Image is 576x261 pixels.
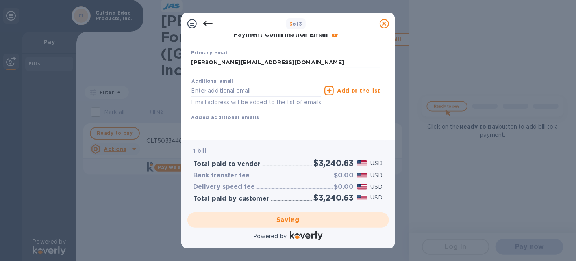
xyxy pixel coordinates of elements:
p: USD [370,172,382,180]
p: Email address will be added to the list of emails [191,98,322,107]
h3: Total paid by customer [194,195,270,203]
p: USD [370,183,382,191]
label: Additional email [191,79,233,84]
b: 1 bill [194,147,206,154]
img: USD [357,195,368,200]
h3: Bank transfer fee [194,172,250,179]
u: Add to the list [337,88,380,94]
b: Added additional emails [191,114,259,120]
h2: $3,240.63 [313,158,354,168]
img: USD [357,184,368,190]
h3: $0.00 [334,183,354,191]
h2: $3,240.63 [313,193,354,203]
p: USD [370,159,382,168]
b: Primary email [191,50,229,56]
img: USD [357,173,368,178]
p: Powered by [253,232,287,240]
p: USD [370,194,382,202]
input: Enter your primary name [191,57,380,69]
img: Logo [290,231,323,240]
b: of 3 [289,21,302,27]
img: USD [357,160,368,166]
input: Enter additional email [191,85,322,97]
h3: $0.00 [334,172,354,179]
h3: Delivery speed fee [194,183,255,191]
span: 3 [289,21,293,27]
h3: Payment Confirmation Email [234,31,328,39]
h3: Total paid to vendor [194,160,261,168]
